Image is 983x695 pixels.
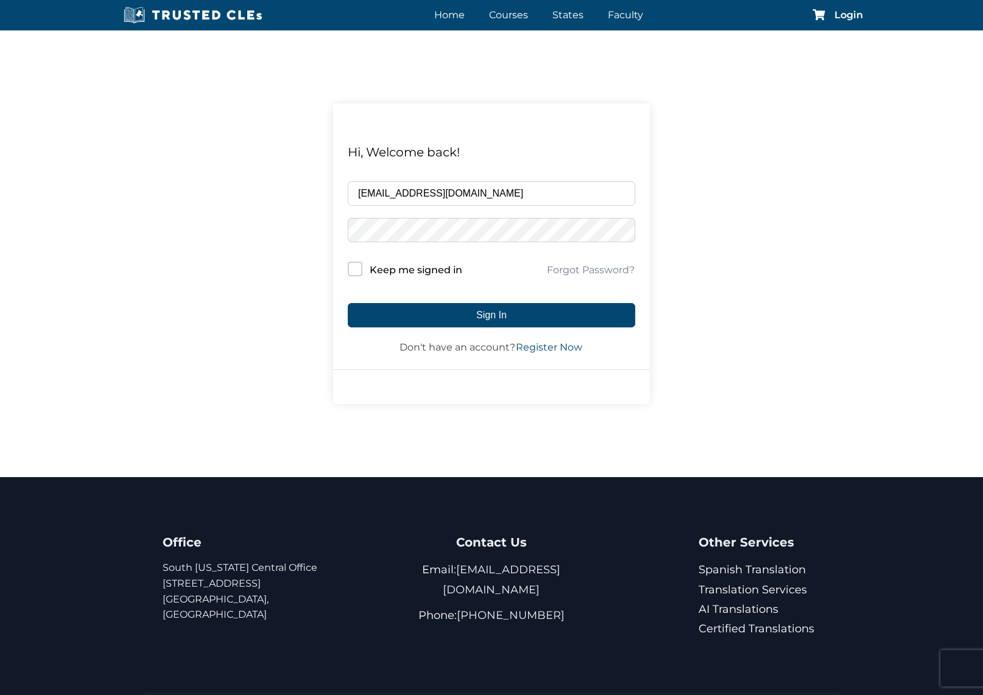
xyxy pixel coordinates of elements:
[348,142,635,162] div: Hi, Welcome back!
[546,263,635,278] a: Forgot Password?
[699,532,820,553] h4: Other Services
[163,562,317,620] a: South [US_STATE] Central Office[STREET_ADDRESS][GEOGRAPHIC_DATA], [GEOGRAPHIC_DATA]
[699,563,806,576] a: Spanish Translation
[348,303,635,327] button: Sign In
[431,6,468,24] a: Home
[516,340,583,355] a: Register Now
[392,532,591,553] h4: Contact Us
[120,6,266,24] img: Trusted CLEs
[699,622,814,635] a: Certified Translations
[392,560,591,599] p: Email:
[457,609,565,622] a: [PHONE_NUMBER]
[348,181,635,206] input: Username or Email Address
[834,10,863,20] a: Login
[605,6,646,24] a: Faculty
[163,532,362,553] h4: Office
[486,6,531,24] a: Courses
[699,602,778,616] a: AI Translations
[348,340,635,355] div: Don't have an account?
[699,583,807,596] a: Translation Services
[392,606,591,625] p: Phone:
[443,563,560,596] a: [EMAIL_ADDRESS][DOMAIN_NAME]
[370,262,462,278] label: Keep me signed in
[549,6,587,24] a: States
